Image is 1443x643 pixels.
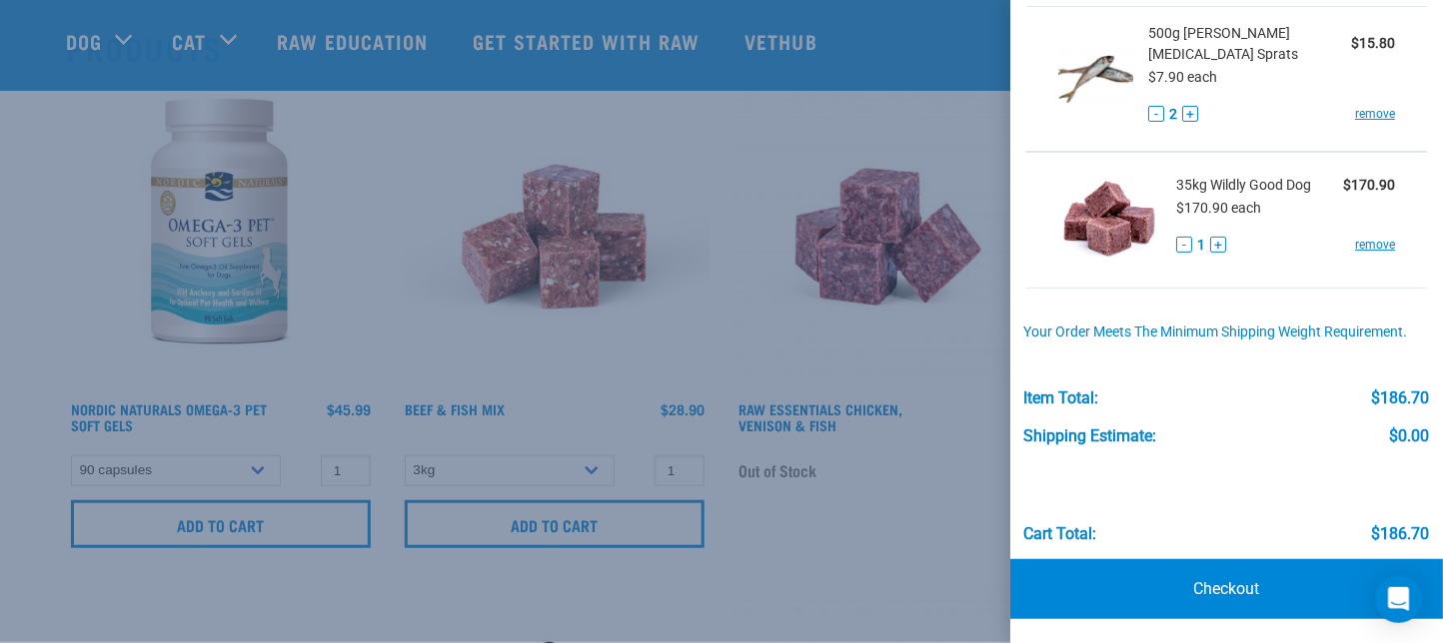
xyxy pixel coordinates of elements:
span: 35kg Wildly Good Dog [1176,175,1311,196]
strong: $170.90 [1343,177,1395,193]
div: Your order meets the minimum shipping weight requirement. [1023,324,1429,340]
span: $7.90 each [1148,69,1217,85]
a: Checkout [1010,559,1443,619]
span: $170.90 each [1176,200,1261,216]
div: Shipping Estimate: [1023,427,1156,445]
div: $186.70 [1371,389,1429,407]
img: Wildly Good Dog Pack (Standard) [1058,169,1161,272]
button: - [1176,237,1192,253]
img: Jack Mackerel Sprats [1058,23,1134,126]
div: Cart total: [1023,525,1096,543]
div: $186.70 [1371,525,1429,543]
button: - [1148,106,1164,122]
div: $0.00 [1389,427,1429,445]
span: 500g [PERSON_NAME][MEDICAL_DATA] Sprats [1148,23,1351,65]
span: 1 [1197,235,1205,256]
div: Open Intercom Messenger [1375,575,1423,623]
a: remove [1355,236,1395,254]
button: + [1210,237,1226,253]
a: remove [1355,105,1395,123]
strong: $15.80 [1351,35,1395,51]
div: Item Total: [1023,389,1098,407]
span: 2 [1169,104,1177,125]
button: + [1182,106,1198,122]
